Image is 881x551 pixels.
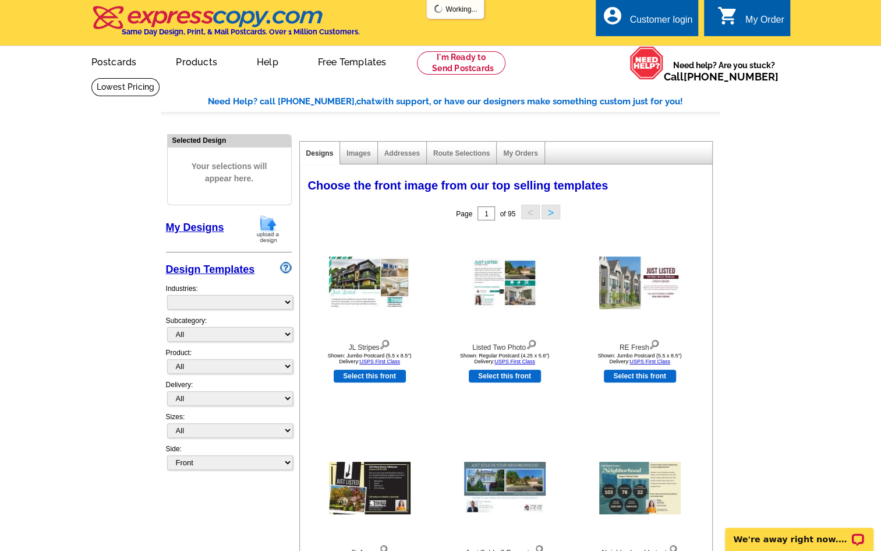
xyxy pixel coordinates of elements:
img: Listed Two Photo [472,258,538,308]
a: shopping_cart My Order [717,13,784,27]
i: account_circle [602,5,622,26]
img: loading... [434,4,443,13]
div: Delivery: [166,380,292,412]
div: RE Fresh [576,337,704,353]
span: Choose the front image from our top selling templates [308,179,608,192]
div: Need Help? call [PHONE_NUMBER], with support, or have our designers make something custom just fo... [208,95,720,108]
div: Product: [166,348,292,380]
a: Products [157,47,236,75]
div: Shown: Jumbo Postcard (5.5 x 8.5") Delivery: [576,353,704,364]
img: upload-design [253,214,283,244]
img: view design details [649,337,660,350]
a: Addresses [384,149,420,157]
div: Listed Two Photo [441,337,569,353]
img: RE Fresh [599,257,681,309]
a: Designs [306,149,334,157]
img: JL Arrow [329,462,411,514]
a: use this design [604,370,676,382]
a: Route Selections [433,149,490,157]
img: view design details [526,337,537,350]
a: USPS First Class [494,359,535,364]
a: USPS First Class [359,359,400,364]
a: My Designs [166,222,224,233]
iframe: LiveChat chat widget [717,514,881,551]
img: help [629,46,664,80]
span: Call [664,71,779,83]
div: Shown: Jumbo Postcard (5.5 x 8.5") Delivery: [306,353,434,364]
a: account_circle Customer login [602,13,692,27]
div: Side: [166,444,292,471]
img: Just Sold - 2 Property [464,462,546,514]
span: Need help? Are you stuck? [664,59,784,83]
a: Images [346,149,370,157]
a: Help [238,47,297,75]
img: JL Stripes [329,257,411,309]
i: shopping_cart [717,5,738,26]
a: Postcards [73,47,155,75]
img: Neighborhood Latest [599,462,681,514]
div: Subcategory: [166,315,292,348]
div: Shown: Regular Postcard (4.25 x 5.6") Delivery: [441,353,569,364]
a: [PHONE_NUMBER] [684,71,779,83]
a: Design Templates [166,264,255,275]
span: Your selections will appear here. [176,149,282,196]
a: Free Templates [299,47,405,75]
span: of 95 [500,210,515,218]
img: design-wizard-help-icon.png [280,262,292,273]
div: Industries: [166,278,292,315]
div: Sizes: [166,412,292,444]
div: Customer login [629,15,692,31]
h4: Same Day Design, Print, & Mail Postcards. Over 1 Million Customers. [122,27,360,36]
button: < [521,205,540,219]
img: view design details [379,337,390,350]
div: Selected Design [168,135,291,146]
span: chat [356,96,375,107]
a: use this design [469,370,541,382]
button: > [542,205,560,219]
a: My Orders [503,149,537,157]
span: Page [456,210,472,218]
a: USPS First Class [629,359,670,364]
div: My Order [745,15,784,31]
a: Same Day Design, Print, & Mail Postcards. Over 1 Million Customers. [91,14,360,36]
div: JL Stripes [306,337,434,353]
a: use this design [334,370,406,382]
